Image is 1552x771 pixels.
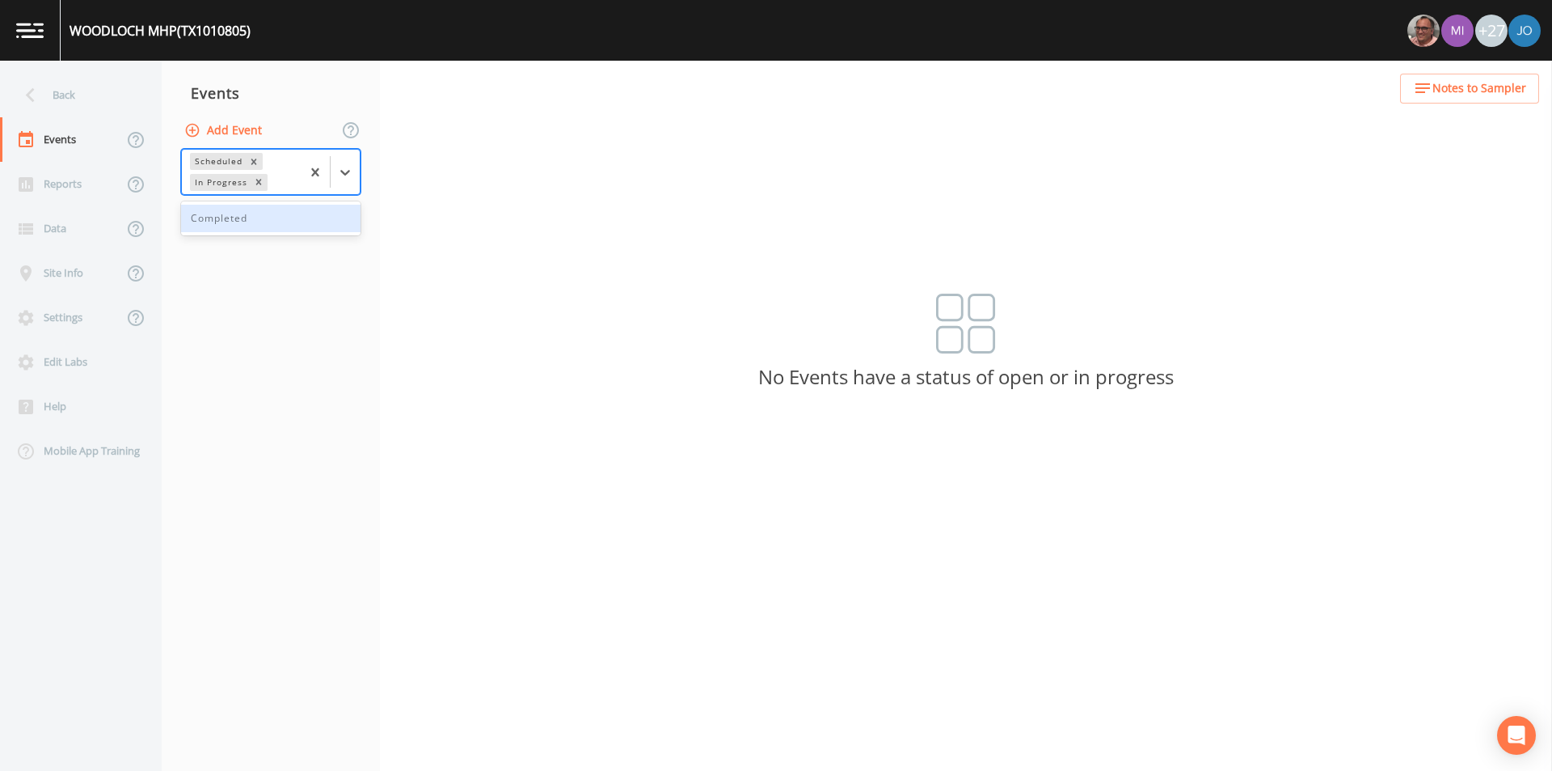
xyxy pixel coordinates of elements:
[250,174,268,191] div: Remove In Progress
[162,73,380,113] div: Events
[190,174,250,191] div: In Progress
[1475,15,1508,47] div: +27
[181,116,268,146] button: Add Event
[245,153,263,170] div: Remove Scheduled
[1400,74,1539,104] button: Notes to Sampler
[936,294,996,354] img: svg%3e
[1440,15,1474,47] div: Miriaha Caddie
[1432,78,1526,99] span: Notes to Sampler
[70,21,251,40] div: WOODLOCH MHP (TX1010805)
[181,205,361,232] div: Completed
[1497,716,1536,755] div: Open Intercom Messenger
[16,23,44,38] img: logo
[1441,15,1474,47] img: a1ea4ff7c53760f38bef77ef7c6649bf
[190,153,245,170] div: Scheduled
[1406,15,1440,47] div: Mike Franklin
[380,370,1552,384] p: No Events have a status of open or in progress
[1508,15,1541,47] img: 3f6d5d0d65d5b3aafc5dc704fbaeae44
[1407,15,1440,47] img: e2d790fa78825a4bb76dcb6ab311d44c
